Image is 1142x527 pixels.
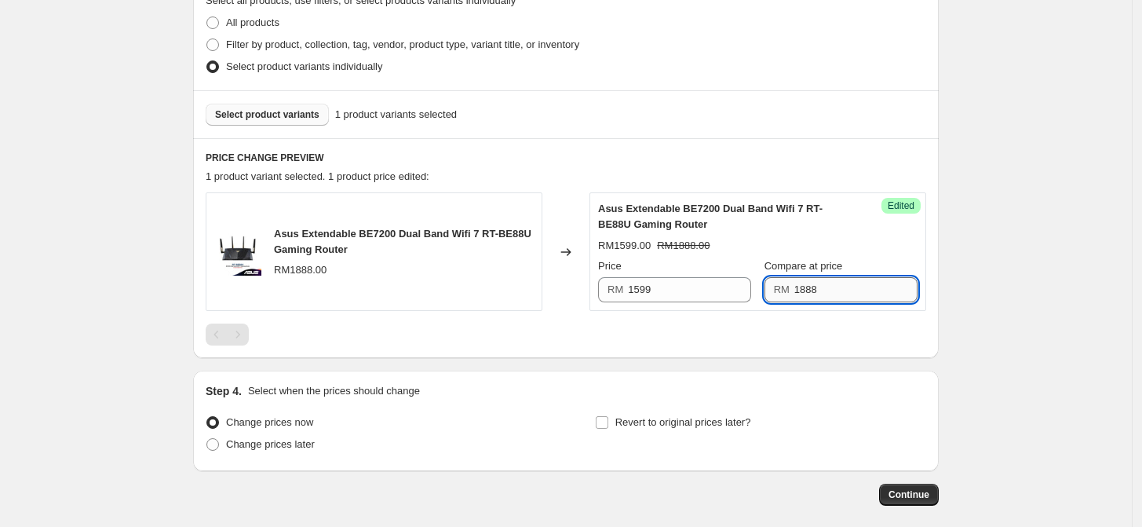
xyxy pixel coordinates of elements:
span: Select product variants [215,108,319,121]
span: Revert to original prices later? [615,416,751,428]
span: 1 product variant selected. 1 product price edited: [206,170,429,182]
button: Select product variants [206,104,329,126]
button: Continue [879,484,939,506]
span: RM1599.00 [598,240,651,251]
span: Price [598,260,622,272]
span: RM1888.00 [657,240,710,251]
span: 1 product variants selected [335,107,457,123]
nav: Pagination [206,324,249,346]
span: All products [226,16,279,28]
span: Compare at price [764,260,843,272]
span: RM1888.00 [274,264,327,276]
span: RM [774,284,790,295]
span: Asus Extendable BE7200 Dual Band Wifi 7 RT-BE88U Gaming Router [274,228,531,255]
span: Edited [888,199,914,212]
span: Select product variants individually [226,60,382,72]
span: Continue [888,489,929,501]
span: Asus Extendable BE7200 Dual Band Wifi 7 RT-BE88U Gaming Router [598,203,823,230]
h2: Step 4. [206,383,242,399]
span: Change prices later [226,438,315,450]
p: Select when the prices should change [248,383,420,399]
img: my-11134207-7ras8-m3bz1l6r3owqc2_80x.jpg [214,229,261,276]
span: Change prices now [226,416,313,428]
h6: PRICE CHANGE PREVIEW [206,152,926,164]
span: Filter by product, collection, tag, vendor, product type, variant title, or inventory [226,38,579,50]
span: RM [607,284,623,295]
